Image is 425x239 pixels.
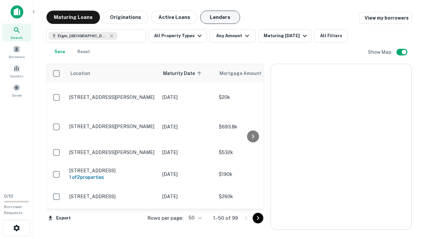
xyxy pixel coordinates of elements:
span: Borrowers [9,54,25,59]
div: 50 [186,213,203,223]
p: [DATE] [162,149,212,156]
h6: Show Map [368,48,392,56]
button: Save your search to get updates of matches that match your search criteria. [49,45,70,58]
h6: 1 of 2 properties [69,174,156,181]
button: Lenders [200,11,240,24]
p: $190k [219,171,285,178]
span: Maturity Date [163,69,204,77]
p: 1–50 of 99 [213,214,238,222]
button: Any Amount [209,29,256,42]
span: Search [11,35,23,40]
a: Saved [2,81,31,99]
p: [DATE] [162,193,212,200]
p: $260k [219,193,285,200]
p: $693.8k [219,123,285,130]
span: Mortgage Amount [219,69,270,77]
p: Rows per page: [147,214,183,222]
button: All Filters [314,29,348,42]
button: Export [46,213,72,223]
iframe: Chat Widget [392,186,425,218]
p: [DATE] [162,123,212,130]
span: Location [70,69,90,77]
button: Go to next page [253,213,263,223]
a: Contacts [2,62,31,80]
a: Search [2,24,31,41]
p: [STREET_ADDRESS][PERSON_NAME] [69,149,156,155]
th: Mortgage Amount [215,64,289,83]
th: Maturity Date [159,64,215,83]
button: Active Loans [151,11,198,24]
p: [DATE] [162,171,212,178]
img: capitalize-icon.png [11,5,23,19]
p: [STREET_ADDRESS] [69,194,156,199]
span: Borrower Requests [4,204,23,215]
button: Maturing Loans [46,11,100,24]
span: Contacts [10,73,23,79]
p: [STREET_ADDRESS] [69,168,156,174]
p: [STREET_ADDRESS][PERSON_NAME] [69,94,156,100]
div: Maturing [DATE] [264,32,309,40]
p: [DATE] [162,94,212,101]
span: Elgin, [GEOGRAPHIC_DATA], [GEOGRAPHIC_DATA] [58,33,108,39]
button: Reset [73,45,94,58]
th: Location [66,64,159,83]
a: View my borrowers [359,12,412,24]
button: All Property Types [149,29,207,42]
span: Saved [12,93,22,98]
button: Originations [103,11,148,24]
p: [STREET_ADDRESS][PERSON_NAME] [69,123,156,129]
span: 0 / 10 [4,194,13,199]
a: Borrowers [2,43,31,61]
p: $532k [219,149,285,156]
p: $20k [219,94,285,101]
button: Maturing [DATE] [258,29,312,42]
